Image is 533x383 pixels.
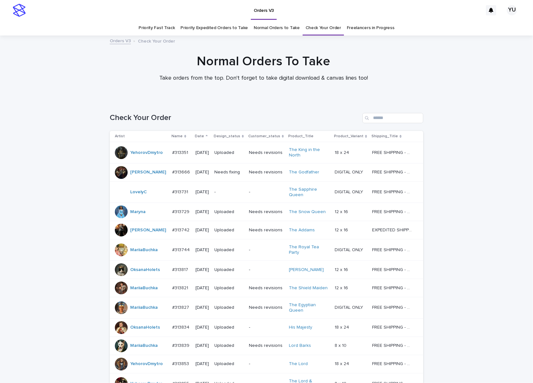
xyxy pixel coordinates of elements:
p: - [249,247,284,253]
tr: MariiaBuchka #313827#313827 [DATE]UploadedNeeds revisionsThe Egyptian Queen DIGITAL ONLYDIGITAL O... [110,297,423,318]
p: - [249,361,284,367]
a: [PERSON_NAME] [289,267,324,273]
a: Priority Fast Track [139,20,175,36]
p: Needs fixing [214,170,244,175]
p: FREE SHIPPING - preview in 1-2 business days, after your approval delivery will take 5-10 b.d. [372,208,413,215]
p: FREE SHIPPING - preview in 1-2 business days, after your approval delivery will take 5-10 b.d. [372,304,413,310]
p: Needs revisions [249,285,284,291]
a: OksanaHolets [130,267,160,273]
p: #313821 [172,284,189,291]
p: FREE SHIPPING - preview in 1-2 business days, after your approval delivery will take 5-10 b.d. [372,360,413,367]
p: - [249,189,284,195]
p: Uploaded [214,150,244,156]
a: Priority Expedited Orders to Take [180,20,248,36]
p: 18 x 24 [335,149,350,156]
tr: YehorovDmytro #313351#313351 [DATE]UploadedNeeds revisionsThe King in the North 18 x 2418 x 24 FR... [110,142,423,164]
p: Uploaded [214,343,244,348]
p: Customer_status [248,133,280,140]
p: Shipping_Title [371,133,398,140]
p: DIGITAL ONLY [335,304,364,310]
p: 18 x 24 [335,360,350,367]
a: MariiaBuchka [130,285,158,291]
a: Normal Orders to Take [254,20,300,36]
a: [PERSON_NAME] [130,227,166,233]
p: [DATE] [195,170,209,175]
a: Check Your Order [306,20,341,36]
p: 12 x 16 [335,208,349,215]
p: [DATE] [195,361,209,367]
a: Freelancers in Progress [347,20,394,36]
p: FREE SHIPPING - preview in 1-2 business days, after your approval delivery will take 5-10 b.d. [372,323,413,330]
p: Needs revisions [249,170,284,175]
a: The Lord [289,361,308,367]
a: The Addams [289,227,315,233]
p: Artist [115,133,125,140]
tr: MariiaBuchka #313821#313821 [DATE]UploadedNeeds revisionsThe Shield Maiden 12 x 1612 x 16 FREE SH... [110,279,423,297]
p: 12 x 16 [335,266,349,273]
p: [DATE] [195,285,209,291]
img: stacker-logo-s-only.png [13,4,26,17]
p: EXPEDITED SHIPPING - preview in 1 business day; delivery up to 5 business days after your approval. [372,226,413,233]
p: Name [171,133,183,140]
p: DIGITAL ONLY [335,246,364,253]
p: Needs revisions [249,227,284,233]
h1: Normal Orders To Take [107,54,420,69]
a: Maryna [130,209,146,215]
p: Take orders from the top. Don't forget to take digital download & canvas lines too! [136,75,392,82]
a: MariiaBuchka [130,247,158,253]
p: Product_Title [288,133,314,140]
p: Date [195,133,204,140]
p: DIGITAL ONLY [335,188,364,195]
p: [DATE] [195,247,209,253]
p: FREE SHIPPING - preview in 1-2 business days, after your approval delivery will take 5-10 b.d. [372,168,413,175]
p: FREE SHIPPING - preview in 1-2 business days, after your approval delivery will take 5-10 b.d. [372,188,413,195]
a: The King in the North [289,147,329,158]
p: FREE SHIPPING - preview in 1-2 business days, after your approval delivery will take 5-10 b.d. [372,246,413,253]
p: Needs revisions [249,209,284,215]
p: - [249,267,284,273]
a: The Snow Queen [289,209,326,215]
tr: YehorovDmytro #313853#313853 [DATE]Uploaded-The Lord 18 x 2418 x 24 FREE SHIPPING - preview in 1-... [110,355,423,373]
a: MariiaBuchka [130,305,158,310]
p: #313729 [172,208,191,215]
p: #313853 [172,360,190,367]
p: FREE SHIPPING - preview in 1-2 business days, after your approval delivery will take 5-10 b.d. [372,149,413,156]
p: DIGITAL ONLY [335,168,364,175]
p: #313744 [172,246,191,253]
p: #313666 [172,168,191,175]
a: YehorovDmytro [130,361,163,367]
p: Uploaded [214,247,244,253]
tr: LovelyC #313731#313731 [DATE]--The Sapphire Queen DIGITAL ONLYDIGITAL ONLY FREE SHIPPING - previe... [110,181,423,203]
p: FREE SHIPPING - preview in 1-2 business days, after your approval delivery will take 5-10 b.d. [372,284,413,291]
tr: [PERSON_NAME] #313666#313666 [DATE]Needs fixingNeeds revisionsThe Godfather DIGITAL ONLYDIGITAL O... [110,163,423,181]
tr: OksanaHolets #313817#313817 [DATE]Uploaded-[PERSON_NAME] 12 x 1612 x 16 FREE SHIPPING - preview i... [110,260,423,279]
p: [DATE] [195,150,209,156]
p: Needs revisions [249,305,284,310]
p: #313834 [172,323,191,330]
p: FREE SHIPPING - preview in 1-2 business days, after your approval delivery will take 5-10 b.d. [372,266,413,273]
p: Needs revisions [249,150,284,156]
tr: MariiaBuchka #313744#313744 [DATE]Uploaded-The Royal Tea Party DIGITAL ONLYDIGITAL ONLY FREE SHIP... [110,239,423,261]
a: Orders V3 [110,37,131,44]
p: [DATE] [195,267,209,273]
a: LovelyC [130,189,147,195]
p: Uploaded [214,325,244,330]
a: OksanaHolets [130,325,160,330]
p: Product_Variant [334,133,363,140]
a: The Godfather [289,170,319,175]
p: [DATE] [195,325,209,330]
p: Uploaded [214,305,244,310]
p: Uploaded [214,285,244,291]
p: Uploaded [214,361,244,367]
p: #313351 [172,149,189,156]
p: #313742 [172,226,191,233]
a: The Egyptian Queen [289,302,329,313]
a: The Sapphire Queen [289,187,329,198]
p: #313731 [172,188,189,195]
p: Uploaded [214,267,244,273]
p: 8 x 10 [335,342,348,348]
h1: Check Your Order [110,113,360,123]
p: 12 x 16 [335,226,349,233]
input: Search [362,113,423,123]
